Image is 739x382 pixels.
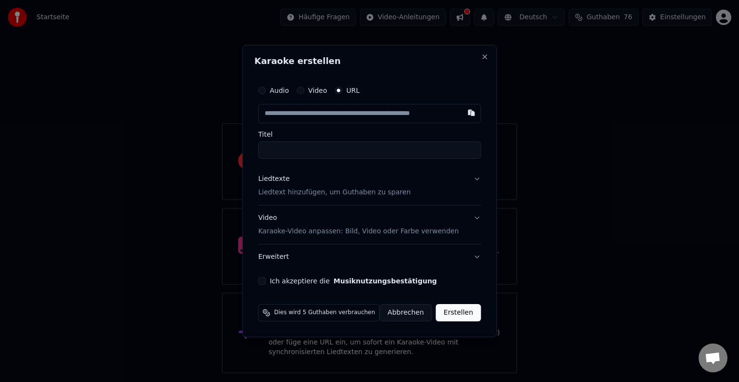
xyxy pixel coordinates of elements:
[308,87,327,94] label: Video
[258,174,290,184] div: Liedtexte
[258,227,459,236] p: Karaoke-Video anpassen: Bild, Video oder Farbe verwenden
[258,166,481,205] button: LiedtexteLiedtext hinzufügen, um Guthaben zu sparen
[274,309,375,317] span: Dies wird 5 Guthaben verbrauchen
[255,57,485,65] h2: Karaoke erstellen
[258,131,481,138] label: Titel
[380,304,432,321] button: Abbrechen
[346,87,360,94] label: URL
[270,87,289,94] label: Audio
[258,244,481,269] button: Erweitert
[258,213,459,236] div: Video
[258,188,411,197] p: Liedtext hinzufügen, um Guthaben zu sparen
[258,205,481,244] button: VideoKaraoke-Video anpassen: Bild, Video oder Farbe verwenden
[270,278,437,284] label: Ich akzeptiere die
[436,304,481,321] button: Erstellen
[333,278,437,284] button: Ich akzeptiere die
